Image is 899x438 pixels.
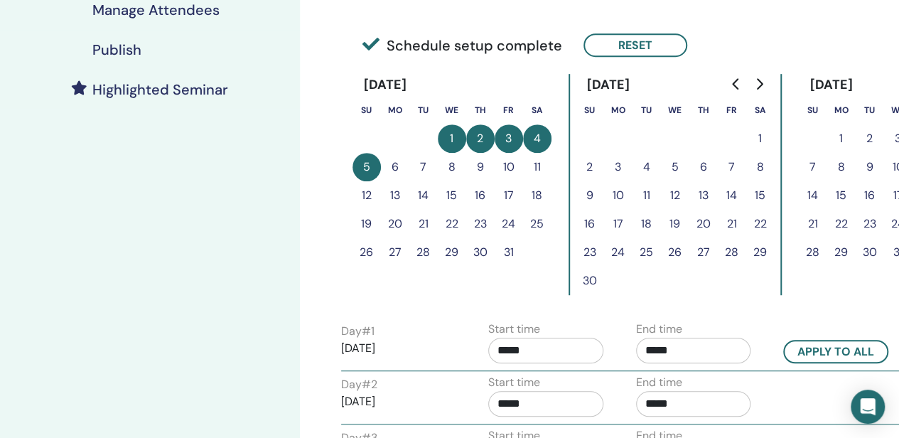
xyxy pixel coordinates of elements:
button: 2 [576,153,604,181]
div: [DATE] [576,74,642,96]
th: Sunday [352,96,381,124]
button: 8 [827,153,856,181]
th: Wednesday [661,96,689,124]
button: 11 [632,181,661,210]
button: 30 [576,267,604,295]
th: Friday [718,96,746,124]
label: Day # 2 [341,376,377,393]
button: 19 [661,210,689,238]
button: 4 [632,153,661,181]
th: Thursday [689,96,718,124]
button: 6 [689,153,718,181]
button: 16 [576,210,604,238]
button: 17 [604,210,632,238]
h4: Publish [92,41,141,58]
button: 28 [799,238,827,267]
button: 26 [661,238,689,267]
button: 12 [661,181,689,210]
button: 12 [352,181,381,210]
button: 3 [495,124,523,153]
button: 10 [495,153,523,181]
button: 24 [604,238,632,267]
button: 31 [495,238,523,267]
th: Tuesday [409,96,438,124]
button: 24 [495,210,523,238]
button: 5 [352,153,381,181]
button: 13 [689,181,718,210]
button: 22 [746,210,775,238]
button: 15 [827,181,856,210]
div: [DATE] [799,74,865,96]
button: Go to next month [748,70,770,98]
button: 11 [523,153,551,181]
div: [DATE] [352,74,419,96]
th: Tuesday [856,96,884,124]
button: 4 [523,124,551,153]
button: 18 [632,210,661,238]
button: 29 [746,238,775,267]
label: End time [636,321,682,338]
th: Sunday [799,96,827,124]
button: 29 [827,238,856,267]
span: Schedule setup complete [362,35,562,56]
th: Thursday [466,96,495,124]
th: Wednesday [438,96,466,124]
th: Monday [381,96,409,124]
p: [DATE] [341,393,456,410]
button: 6 [381,153,409,181]
button: 7 [409,153,438,181]
button: 14 [409,181,438,210]
button: 3 [604,153,632,181]
button: 22 [827,210,856,238]
button: 7 [799,153,827,181]
button: 14 [799,181,827,210]
button: 25 [632,238,661,267]
button: 29 [438,238,466,267]
button: 8 [438,153,466,181]
button: 19 [352,210,381,238]
button: Reset [583,33,687,57]
button: 16 [466,181,495,210]
p: [DATE] [341,340,456,357]
button: 2 [856,124,884,153]
button: 30 [856,238,884,267]
button: 16 [856,181,884,210]
button: 26 [352,238,381,267]
button: 21 [718,210,746,238]
th: Monday [604,96,632,124]
label: End time [636,374,682,391]
button: 13 [381,181,409,210]
th: Sunday [576,96,604,124]
button: 1 [827,124,856,153]
button: 14 [718,181,746,210]
button: 18 [523,181,551,210]
button: 15 [746,181,775,210]
button: 9 [576,181,604,210]
button: 23 [856,210,884,238]
button: 7 [718,153,746,181]
button: 28 [718,238,746,267]
button: 25 [523,210,551,238]
button: 20 [381,210,409,238]
label: Start time [488,321,540,338]
button: 1 [746,124,775,153]
th: Monday [827,96,856,124]
button: 8 [746,153,775,181]
button: 21 [799,210,827,238]
button: 10 [604,181,632,210]
button: 23 [466,210,495,238]
h4: Highlighted Seminar [92,81,228,98]
th: Tuesday [632,96,661,124]
button: 5 [661,153,689,181]
button: 17 [495,181,523,210]
th: Saturday [523,96,551,124]
th: Friday [495,96,523,124]
button: 9 [856,153,884,181]
label: Start time [488,374,540,391]
button: Apply to all [783,340,888,363]
button: 27 [689,238,718,267]
button: 15 [438,181,466,210]
div: Open Intercom Messenger [851,390,885,424]
th: Saturday [746,96,775,124]
button: 30 [466,238,495,267]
